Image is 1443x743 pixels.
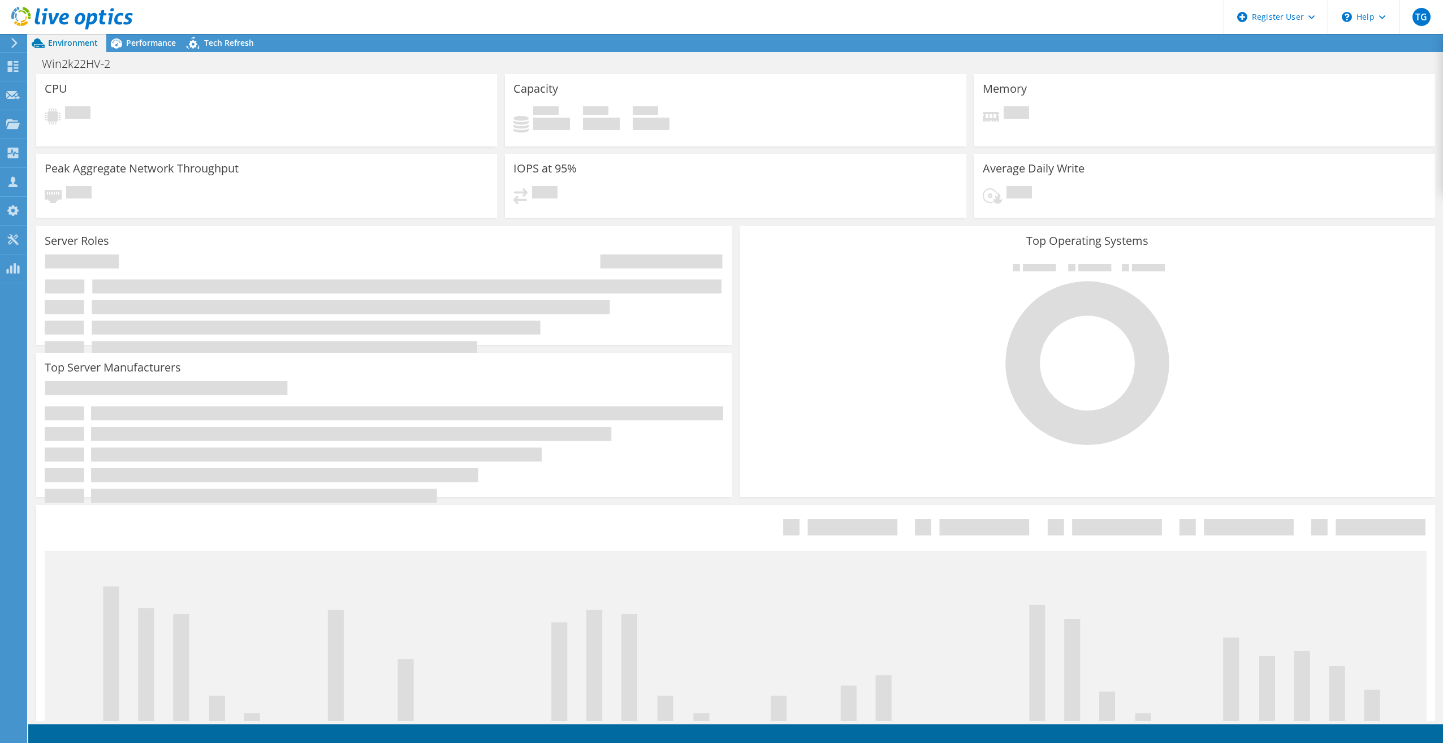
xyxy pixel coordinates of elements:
h3: Top Operating Systems [748,235,1427,247]
h3: Memory [983,83,1027,95]
svg: \n [1342,12,1352,22]
span: Performance [126,37,176,48]
h1: Win2k22HV-2 [37,58,128,70]
span: Pending [1004,106,1029,122]
h3: Server Roles [45,235,109,247]
h3: Peak Aggregate Network Throughput [45,162,239,175]
h3: Average Daily Write [983,162,1085,175]
span: Pending [1006,186,1032,201]
h4: 0 GiB [533,118,570,130]
span: Pending [65,106,90,122]
h3: Top Server Manufacturers [45,361,181,374]
h3: Capacity [513,83,558,95]
h3: CPU [45,83,67,95]
h3: IOPS at 95% [513,162,577,175]
span: Used [533,106,559,118]
span: Pending [66,186,92,201]
span: Tech Refresh [204,37,254,48]
span: Free [583,106,608,118]
h4: 0 GiB [583,118,620,130]
h4: 0 GiB [633,118,669,130]
span: Environment [48,37,98,48]
span: Pending [532,186,558,201]
span: TG [1412,8,1431,26]
span: Total [633,106,658,118]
